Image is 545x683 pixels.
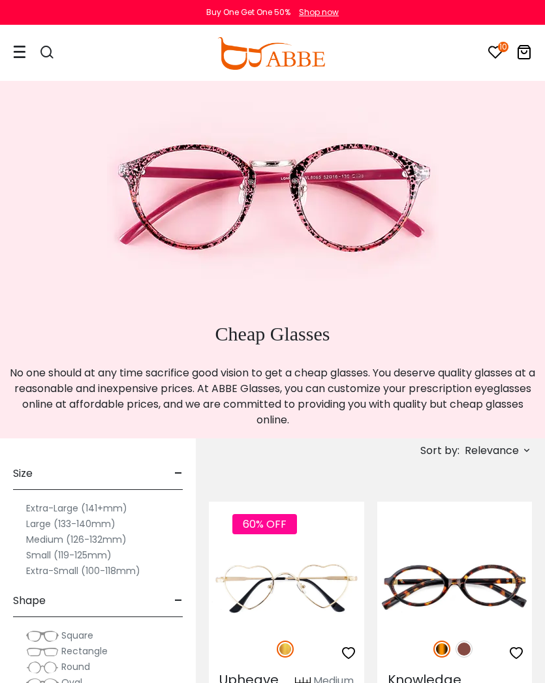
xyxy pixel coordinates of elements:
[26,645,59,658] img: Rectangle.png
[61,660,90,673] span: Round
[174,458,183,489] span: -
[26,630,59,643] img: Square.png
[292,7,339,18] a: Shop now
[465,439,519,463] span: Relevance
[232,514,297,534] span: 60% OFF
[61,645,108,658] span: Rectangle
[498,42,508,52] i: 10
[13,585,46,616] span: Shape
[209,549,364,626] img: Gold Upheave - Metal ,Adjust Nose Pads
[107,81,439,309] img: cheap glasses
[433,641,450,658] img: Tortoise
[377,549,533,626] img: Tortoise Knowledge - Acetate ,Universal Bridge Fit
[13,458,33,489] span: Size
[217,37,324,70] img: abbeglasses.com
[26,661,59,674] img: Round.png
[26,500,127,516] label: Extra-Large (141+mm)
[174,585,183,616] span: -
[26,563,140,579] label: Extra-Small (100-118mm)
[26,532,127,547] label: Medium (126-132mm)
[277,641,294,658] img: Gold
[7,322,538,346] h1: Cheap Glasses
[420,443,459,458] span: Sort by:
[456,641,473,658] img: Brown
[26,516,116,532] label: Large (133-140mm)
[26,547,112,563] label: Small (119-125mm)
[488,47,503,62] a: 10
[206,7,290,18] div: Buy One Get One 50%
[61,629,93,642] span: Square
[7,365,538,428] p: No one should at any time sacrifice good vision to get a cheap glasses. You deserve quality glass...
[299,7,339,18] div: Shop now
